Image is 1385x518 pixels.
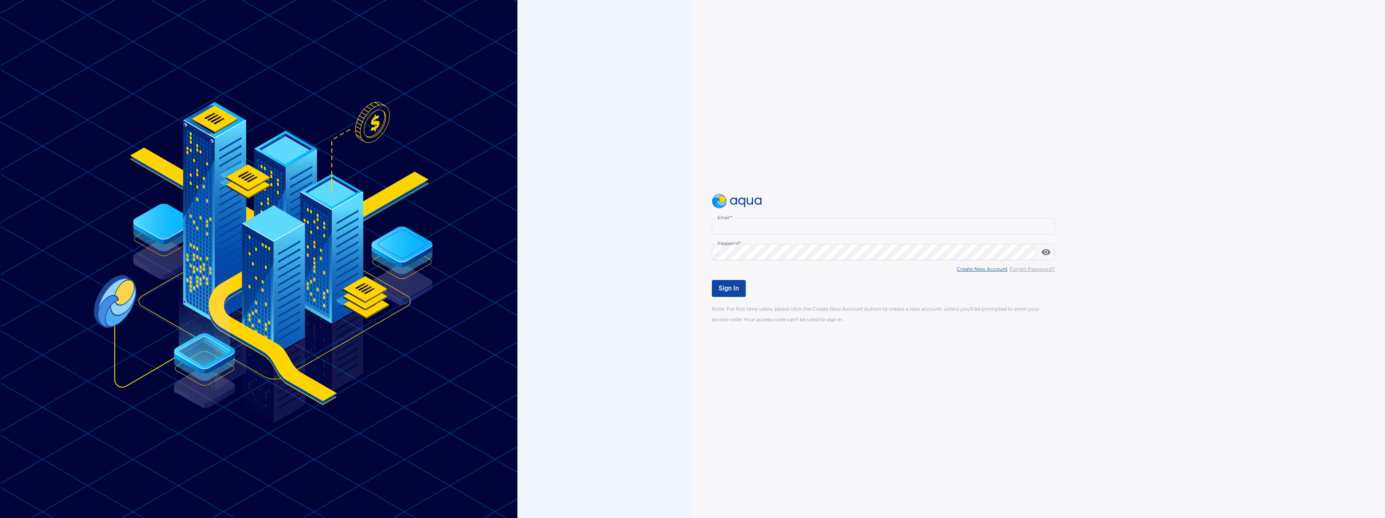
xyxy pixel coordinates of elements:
button: Sign In [712,280,746,297]
u: Forgot Password? [1010,266,1055,272]
u: Create New Account [957,266,1008,272]
span: Note: For first time users, please click the Create New Account button to create a new account, w... [712,306,1040,322]
span: Sign In [719,284,739,292]
button: toggle password visibility [1038,244,1054,260]
img: logo [712,194,762,209]
label: Password [718,240,741,246]
label: Email [718,215,732,221]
